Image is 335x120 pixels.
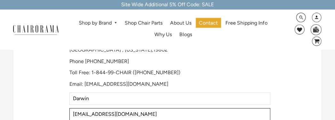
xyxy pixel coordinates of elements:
a: Blogs [176,30,195,40]
a: Free Shipping Info [222,18,271,28]
img: chairorama [10,24,62,35]
nav: DesktopNavigation [65,18,282,42]
span: About Us [170,20,191,27]
p: Email: [EMAIL_ADDRESS][DOMAIN_NAME] [69,81,270,88]
span: Why Us [155,31,172,38]
a: Shop by Brand [76,18,121,28]
span: Free Shipping Info [226,20,267,27]
span: Contact [199,20,218,27]
input: Name [69,92,270,105]
a: Contact [196,18,221,28]
a: Why Us [151,30,175,40]
p: [GEOGRAPHIC_DATA] , [US_STATE],19802 [69,47,270,53]
span: Blogs [179,31,192,38]
p: Toll Free: 1-844-99-CHAIR ([PHONE_NUMBER]) [69,69,270,76]
span: Shop Chair Parts [125,20,163,27]
img: WhatsApp_Image_2024-07-12_at_16.23.01.webp [311,25,321,34]
a: About Us [167,18,195,28]
p: Phone [PHONE_NUMBER] [69,58,270,65]
a: Shop Chair Parts [122,18,166,28]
